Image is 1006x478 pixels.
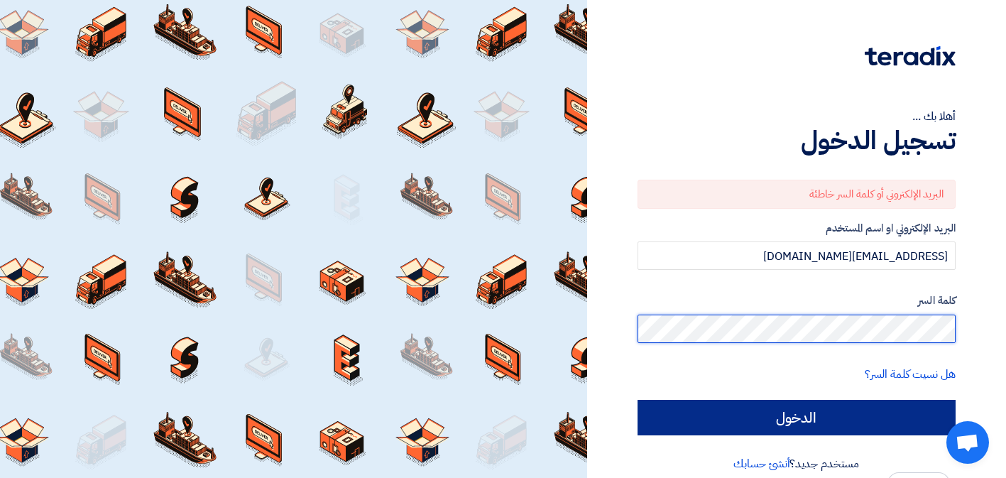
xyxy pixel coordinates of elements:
h1: تسجيل الدخول [638,125,956,156]
a: هل نسيت كلمة السر؟ [865,366,956,383]
div: أهلا بك ... [638,108,956,125]
input: أدخل بريد العمل الإلكتروني او اسم المستخدم الخاص بك ... [638,241,956,270]
div: مستخدم جديد؟ [638,455,956,472]
input: الدخول [638,400,956,435]
label: البريد الإلكتروني او اسم المستخدم [638,220,956,237]
div: Open chat [946,421,989,464]
a: أنشئ حسابك [733,455,789,472]
img: Teradix logo [865,46,956,66]
label: كلمة السر [638,293,956,309]
div: البريد الإلكتروني أو كلمة السر خاطئة [638,180,956,209]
